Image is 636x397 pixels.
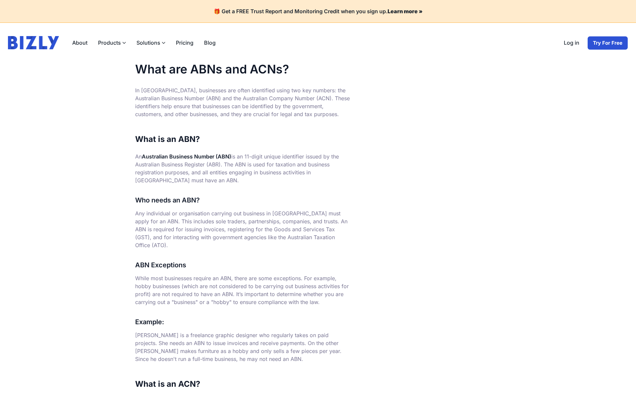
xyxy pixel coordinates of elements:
[135,209,350,249] p: Any individual or organisation carrying out business in [GEOGRAPHIC_DATA] must apply for an ABN. ...
[135,260,350,270] h3: ABN Exceptions
[135,317,350,327] h3: Example:
[135,86,350,118] p: In [GEOGRAPHIC_DATA], businesses are often identified using two key numbers: the Australian Busin...
[135,134,350,145] h2: What is an ABN?
[558,36,585,50] a: Log in
[135,195,350,205] h3: Who needs an ABN?
[142,153,231,160] strong: Australian Business Number (ABN)
[587,36,628,50] a: Try For Free
[8,8,628,15] h4: 🎁 Get a FREE Trust Report and Monitoring Credit when you sign up.
[171,36,199,49] a: Pricing
[135,63,350,76] h1: What are ABNs and ACNs?
[388,8,423,15] a: Learn more »
[8,36,59,49] img: bizly_logo.svg
[135,153,350,184] p: An is an 11-digit unique identifier issued by the Australian Business Register (ABR). The ABN is ...
[131,36,171,49] label: Solutions
[93,36,131,49] label: Products
[135,331,350,363] p: [PERSON_NAME] is a freelance graphic designer who regularly takes on paid projects. She needs an ...
[135,274,350,306] p: While most businesses require an ABN, there are some exceptions. For example, hobby businesses (w...
[135,379,350,389] h2: What is an ACN?
[67,36,93,49] a: About
[199,36,221,49] a: Blog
